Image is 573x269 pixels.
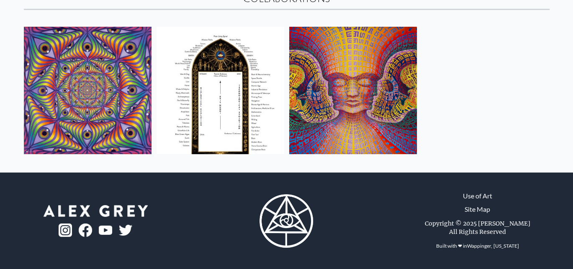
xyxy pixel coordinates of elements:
img: ig-logo.png [59,223,72,237]
img: fb-logo.png [79,223,92,237]
div: Built with ❤ in [433,239,522,253]
a: Wappinger, [US_STATE] [467,243,519,249]
div: All Rights Reserved [449,228,506,236]
img: twitter-logo.png [119,225,132,236]
img: Sacred Mirrors Frame [157,27,284,154]
img: youtube-logo.png [99,226,112,235]
a: Use of Art [463,191,492,201]
a: Site Map [465,204,490,214]
div: Copyright © 2025 [PERSON_NAME] [425,219,530,228]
